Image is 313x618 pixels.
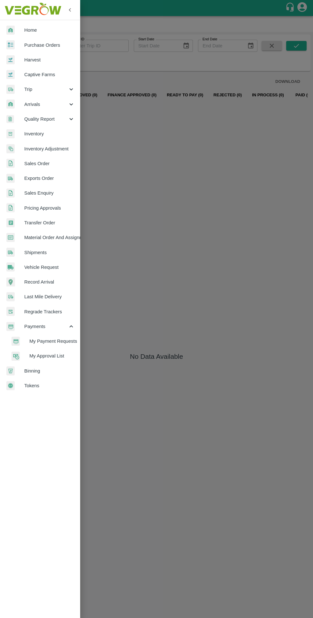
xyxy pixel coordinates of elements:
span: Pricing Approvals [24,205,75,212]
img: whTracker [6,307,15,316]
span: Trip [24,86,68,93]
span: Record Arrival [24,278,75,285]
img: inventory [6,144,15,153]
span: Exports Order [24,175,75,182]
span: Quality Report [24,116,68,123]
img: approval [11,351,20,361]
span: Vehicle Request [24,264,75,271]
img: payment [11,337,20,346]
img: centralMaterial [6,233,15,242]
span: Material Order And Assignment [24,234,75,241]
span: Harvest [24,56,75,63]
span: Inventory Adjustment [24,145,75,152]
span: Tokens [24,382,75,389]
a: paymentMy Payment Requests [5,334,80,349]
span: Payments [24,323,68,330]
img: reciept [6,40,15,50]
span: Transfer Order [24,219,75,226]
span: Binning [24,367,75,374]
img: shipments [6,174,15,183]
img: delivery [6,85,15,94]
img: tokens [6,381,15,390]
img: sales [6,159,15,168]
img: whInventory [6,129,15,139]
img: qualityReport [6,115,14,123]
img: vehicle [6,262,15,272]
span: Captive Farms [24,71,75,78]
span: My Payment Requests [29,338,75,345]
img: recordArrival [6,277,15,286]
span: Inventory [24,130,75,137]
span: My Approval List [29,352,75,359]
img: harvest [6,55,15,65]
img: harvest [6,70,15,79]
span: Last Mile Delivery [24,293,75,300]
img: whArrival [6,26,15,35]
span: Sales Order [24,160,75,167]
img: delivery [6,292,15,301]
span: Shipments [24,249,75,256]
img: payment [6,322,15,331]
span: Purchase Orders [24,42,75,49]
img: shipments [6,248,15,257]
img: sales [6,189,15,198]
span: Regrade Trackers [24,308,75,315]
span: Home [24,27,75,34]
img: whTransfer [6,218,15,228]
img: sales [6,203,15,213]
img: whArrival [6,100,15,109]
a: approvalMy Approval List [5,349,80,363]
img: bin [6,366,15,375]
span: Sales Enquiry [24,189,75,197]
span: Arrivals [24,101,68,108]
